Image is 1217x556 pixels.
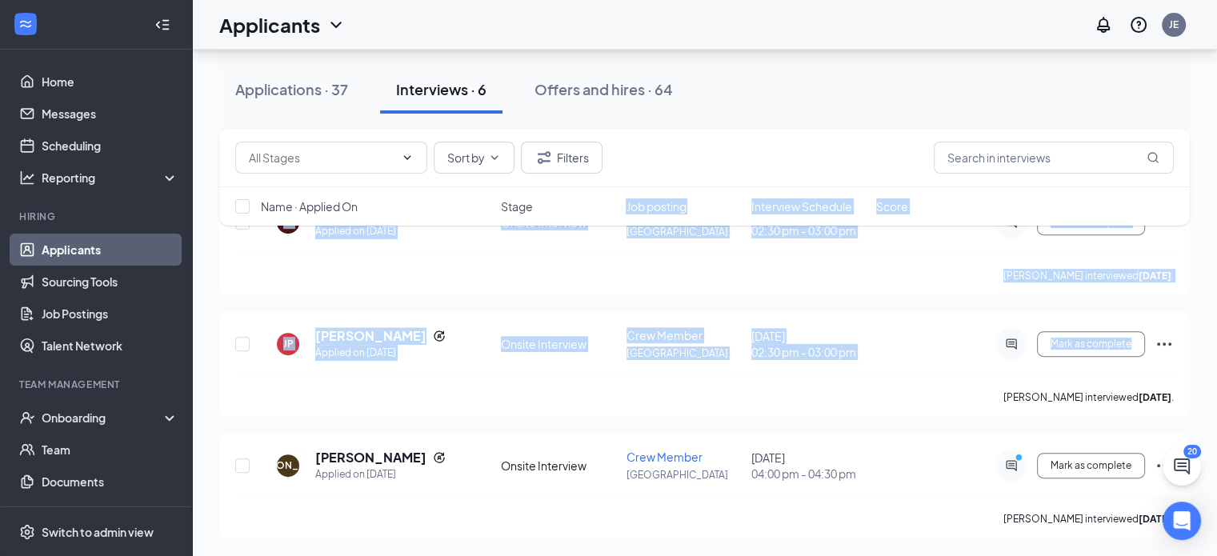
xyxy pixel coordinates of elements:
div: 20 [1183,445,1201,458]
input: Search in interviews [934,142,1174,174]
svg: UserCheck [19,410,35,426]
button: ChatActive [1163,447,1201,486]
svg: PrimaryDot [1011,453,1031,466]
svg: QuestionInfo [1129,15,1148,34]
svg: WorkstreamLogo [18,16,34,32]
span: Crew Member [627,450,703,464]
svg: Ellipses [1155,334,1174,354]
p: [PERSON_NAME] interviewed . [1003,390,1174,404]
span: Crew Member [627,328,703,342]
span: Name · Applied On [261,198,358,214]
div: Open Intercom Messenger [1163,502,1201,540]
svg: Collapse [154,17,170,33]
b: [DATE] [1139,513,1171,525]
a: Sourcing Tools [42,266,178,298]
a: Applicants [42,234,178,266]
svg: ActiveChat [1002,459,1021,472]
a: Scheduling [42,130,178,162]
span: 04:00 pm - 04:30 pm [751,466,867,482]
span: Mark as complete [1051,460,1131,471]
b: [DATE] [1139,391,1171,403]
a: Home [42,66,178,98]
span: Job posting [626,198,686,214]
div: [DATE] [751,450,867,482]
h1: Applicants [219,11,320,38]
span: Sort by [447,152,485,163]
a: Talent Network [42,330,178,362]
div: Reporting [42,170,179,186]
svg: ChatActive [1172,457,1191,476]
span: Score [876,198,908,214]
div: Onsite Interview [501,336,616,352]
svg: Analysis [19,170,35,186]
span: Interview Schedule [751,198,852,214]
span: Stage [501,198,533,214]
a: Messages [42,98,178,130]
div: Applied on [DATE] [315,466,446,482]
button: Sort byChevronDown [434,142,514,174]
h5: [PERSON_NAME] [315,449,426,466]
div: [DATE] [751,328,867,360]
button: Mark as complete [1037,453,1145,478]
p: [GEOGRAPHIC_DATA] [627,468,742,482]
svg: ChevronDown [401,151,414,164]
div: [PERSON_NAME] [247,458,330,472]
svg: ChevronDown [326,15,346,34]
div: Applied on [DATE] [315,345,446,361]
div: Interviews · 6 [396,79,486,99]
div: Team Management [19,378,175,391]
div: JP [283,337,294,350]
div: JE [1169,18,1179,31]
svg: Ellipses [1155,456,1174,475]
p: [PERSON_NAME] interviewed . [1003,512,1174,526]
div: Onboarding [42,410,165,426]
svg: Settings [19,524,35,540]
button: Filter Filters [521,142,602,174]
span: Mark as complete [1051,338,1131,350]
b: [DATE] [1139,270,1171,282]
a: Surveys [42,498,178,530]
svg: ChevronDown [488,151,501,164]
div: Hiring [19,210,175,223]
a: Job Postings [42,298,178,330]
a: Documents [42,466,178,498]
a: Team [42,434,178,466]
svg: Notifications [1094,15,1113,34]
h5: [PERSON_NAME] [315,327,426,345]
div: Applications · 37 [235,79,348,99]
div: Switch to admin view [42,524,154,540]
p: [GEOGRAPHIC_DATA] [627,346,742,360]
input: All Stages [249,149,394,166]
span: 02:30 pm - 03:00 pm [751,344,867,360]
svg: MagnifyingGlass [1147,151,1159,164]
button: Mark as complete [1037,331,1145,357]
svg: ActiveChat [1002,338,1021,350]
svg: Filter [534,148,554,167]
div: Onsite Interview [501,458,616,474]
svg: Reapply [433,451,446,464]
svg: Reapply [433,330,446,342]
p: [PERSON_NAME] interviewed . [1003,269,1174,282]
div: Offers and hires · 64 [534,79,673,99]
